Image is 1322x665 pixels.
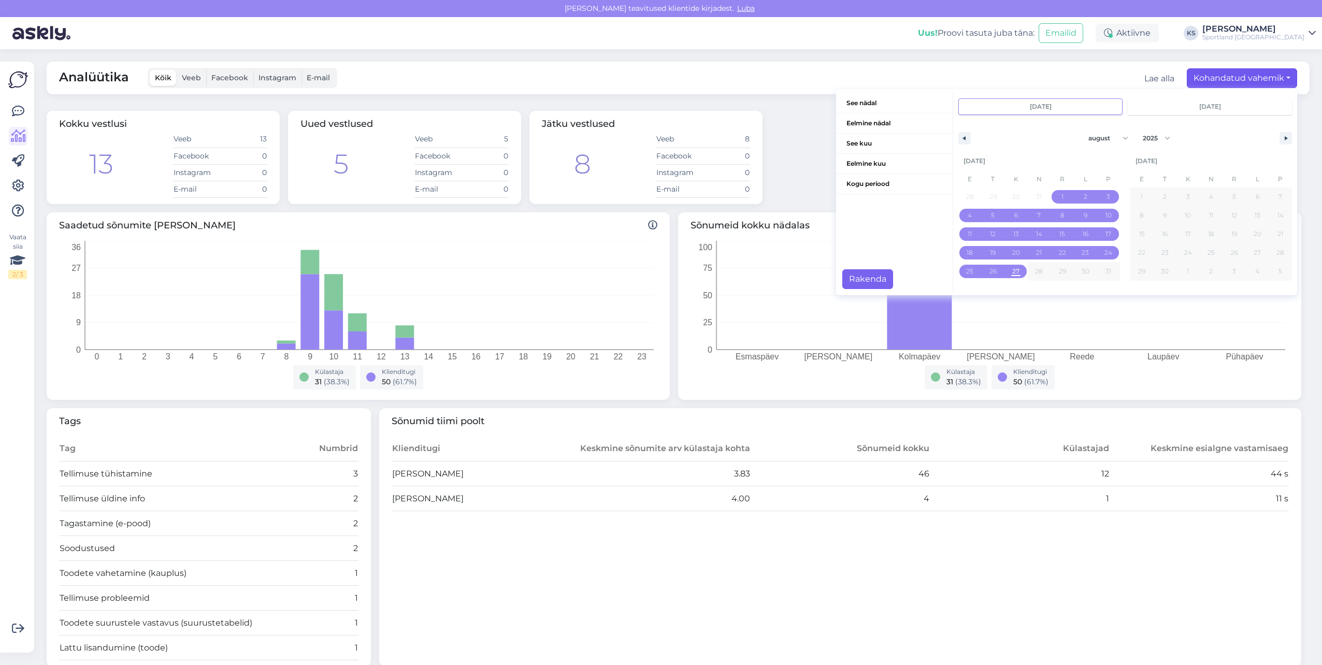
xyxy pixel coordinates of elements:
[211,73,248,82] span: Facebook
[71,264,81,272] tspan: 27
[958,243,982,262] button: 18
[283,536,358,561] td: 2
[656,164,703,181] td: Instagram
[691,219,1289,233] span: Sõnumeid kokku nädalas
[1269,171,1292,187] span: P
[836,174,953,194] button: Kogu periood
[1246,225,1269,243] button: 20
[1202,25,1304,33] div: [PERSON_NAME]
[1060,206,1065,225] span: 8
[59,414,358,428] span: Tags
[590,352,599,361] tspan: 21
[414,181,462,197] td: E-mail
[462,148,509,164] td: 0
[1276,243,1284,262] span: 28
[1187,68,1297,88] button: Kohandatud vahemik
[471,352,481,361] tspan: 16
[990,225,996,243] span: 12
[1128,99,1291,114] input: Continuous
[1105,206,1112,225] span: 10
[1163,206,1167,225] span: 9
[1013,377,1022,386] span: 50
[1051,243,1074,262] button: 22
[1176,206,1200,225] button: 10
[958,206,982,225] button: 4
[1130,243,1154,262] button: 22
[1036,225,1042,243] span: 14
[1278,187,1282,206] span: 7
[982,225,1005,243] button: 12
[1051,225,1074,243] button: 15
[1028,171,1051,187] span: N
[1130,225,1154,243] button: 15
[574,144,591,184] div: 8
[571,461,751,486] td: 3.83
[1012,243,1020,262] span: 20
[1176,225,1200,243] button: 17
[566,352,576,361] tspan: 20
[836,134,953,153] span: See kuu
[967,243,973,262] span: 18
[1097,187,1120,206] button: 3
[308,352,312,361] tspan: 9
[1083,225,1088,243] span: 16
[59,118,127,129] span: Kokku vestlusi
[284,352,289,361] tspan: 8
[142,352,147,361] tspan: 2
[1130,187,1154,206] button: 1
[836,113,953,133] span: Eelmine nädal
[1051,187,1074,206] button: 1
[315,377,322,386] span: 31
[899,352,940,361] tspan: Kolmapäev
[1154,243,1177,262] button: 23
[1200,206,1223,225] button: 11
[1246,243,1269,262] button: 27
[1097,262,1120,281] button: 31
[1254,225,1261,243] span: 20
[1037,206,1041,225] span: 7
[836,113,953,134] button: Eelmine nädal
[182,73,201,82] span: Veeb
[1014,206,1018,225] span: 6
[958,225,982,243] button: 11
[842,269,893,289] button: Rakenda
[1176,171,1200,187] span: K
[982,206,1005,225] button: 5
[1138,262,1145,281] span: 29
[1110,486,1289,511] td: 11 s
[656,131,703,148] td: Veeb
[1051,262,1074,281] button: 29
[836,154,953,174] span: Eelmine kuu
[1013,367,1048,377] div: Klienditugi
[967,352,1035,362] tspan: [PERSON_NAME]
[1051,206,1074,225] button: 8
[283,437,358,461] th: Numbrid
[955,377,981,386] span: ( 38.3 %)
[1162,225,1168,243] span: 16
[637,352,646,361] tspan: 23
[382,367,417,377] div: Klienditugi
[1097,171,1120,187] span: P
[958,171,982,187] span: E
[1105,262,1111,281] span: 31
[1255,206,1260,225] span: 13
[1004,225,1028,243] button: 13
[1209,206,1213,225] span: 11
[1070,352,1094,361] tspan: Reede
[1059,262,1066,281] span: 29
[173,131,220,148] td: Veeb
[1097,225,1120,243] button: 17
[571,486,751,511] td: 4.00
[751,437,930,461] th: Sõnumeid kokku
[448,352,457,361] tspan: 15
[462,131,509,148] td: 5
[1013,225,1019,243] span: 13
[1139,225,1145,243] span: 15
[59,611,283,635] td: Toodete suurustele vastavus (suurustetabelid)
[1208,225,1214,243] span: 18
[59,68,129,88] span: Analüütika
[1144,73,1174,85] button: Lae alla
[1082,243,1089,262] span: 23
[1130,151,1292,171] div: [DATE]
